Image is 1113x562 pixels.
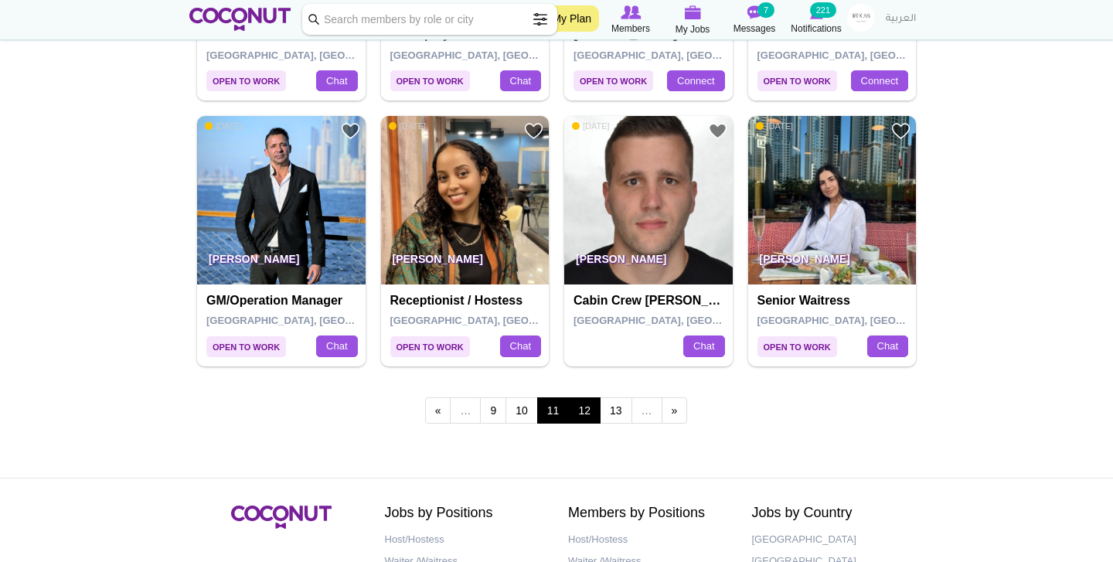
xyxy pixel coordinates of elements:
[757,315,978,326] span: [GEOGRAPHIC_DATA], [GEOGRAPHIC_DATA]
[524,121,543,141] a: Add to Favourites
[568,529,729,551] a: Host/Hostess
[676,22,710,37] span: My Jobs
[708,121,727,141] a: Add to Favourites
[480,397,506,424] a: 9
[205,121,243,131] span: [DATE]
[568,506,729,521] h2: Members by Positions
[390,70,470,91] span: Open to Work
[683,335,724,357] a: Chat
[381,241,550,284] p: [PERSON_NAME]
[752,529,913,551] a: [GEOGRAPHIC_DATA]
[500,335,541,357] a: Chat
[791,21,841,36] span: Notifications
[564,241,733,284] p: [PERSON_NAME]
[544,5,599,32] a: My Plan
[231,506,332,529] img: Coconut
[748,241,917,284] p: [PERSON_NAME]
[189,8,291,31] img: Home
[684,5,701,19] img: My Jobs
[757,49,978,61] span: [GEOGRAPHIC_DATA], [GEOGRAPHIC_DATA]
[810,2,836,18] small: 221
[785,4,847,36] a: Notifications Notifications 221
[600,397,632,424] a: 13
[662,397,688,424] a: next ›
[505,397,538,424] a: 10
[206,336,286,357] span: Open to Work
[600,4,662,36] a: Browse Members Members
[572,121,610,131] span: [DATE]
[878,4,924,35] a: العربية
[747,5,762,19] img: Messages
[537,397,570,424] span: 11
[500,70,541,92] a: Chat
[385,506,546,521] h2: Jobs by Positions
[733,21,776,36] span: Messages
[316,70,357,92] a: Chat
[891,121,910,141] a: Add to Favourites
[574,70,653,91] span: Open to Work
[390,294,544,308] h4: Receptionist / Hostess
[756,121,794,131] span: [DATE]
[574,294,727,308] h4: Cabin Crew [PERSON_NAME] / Cabin Supervisor
[206,49,427,61] span: [GEOGRAPHIC_DATA], [GEOGRAPHIC_DATA]
[206,70,286,91] span: Open to Work
[574,49,794,61] span: [GEOGRAPHIC_DATA], [GEOGRAPHIC_DATA]
[197,241,366,284] p: [PERSON_NAME]
[302,4,557,35] input: Search members by role or city
[341,121,360,141] a: Add to Favourites
[206,294,360,308] h4: GM/Operation manager
[316,335,357,357] a: Chat
[621,5,641,19] img: Browse Members
[611,21,650,36] span: Members
[389,121,427,131] span: [DATE]
[425,397,451,424] a: ‹ previous
[450,397,481,424] span: …
[390,336,470,357] span: Open to Work
[574,315,794,326] span: [GEOGRAPHIC_DATA], [GEOGRAPHIC_DATA]
[752,506,913,521] h2: Jobs by Country
[757,336,837,357] span: Open to Work
[568,397,601,424] a: 12
[757,70,837,91] span: Open to Work
[667,70,724,92] a: Connect
[662,4,723,37] a: My Jobs My Jobs
[390,49,611,61] span: [GEOGRAPHIC_DATA], [GEOGRAPHIC_DATA]
[757,2,774,18] small: 7
[723,4,785,36] a: Messages Messages 7
[390,315,611,326] span: [GEOGRAPHIC_DATA], [GEOGRAPHIC_DATA]
[867,335,908,357] a: Chat
[206,315,427,326] span: [GEOGRAPHIC_DATA], [GEOGRAPHIC_DATA]
[631,397,662,424] span: …
[810,5,823,19] img: Notifications
[757,294,911,308] h4: Senior Waitress
[851,70,908,92] a: Connect
[385,529,546,551] a: Host/Hostess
